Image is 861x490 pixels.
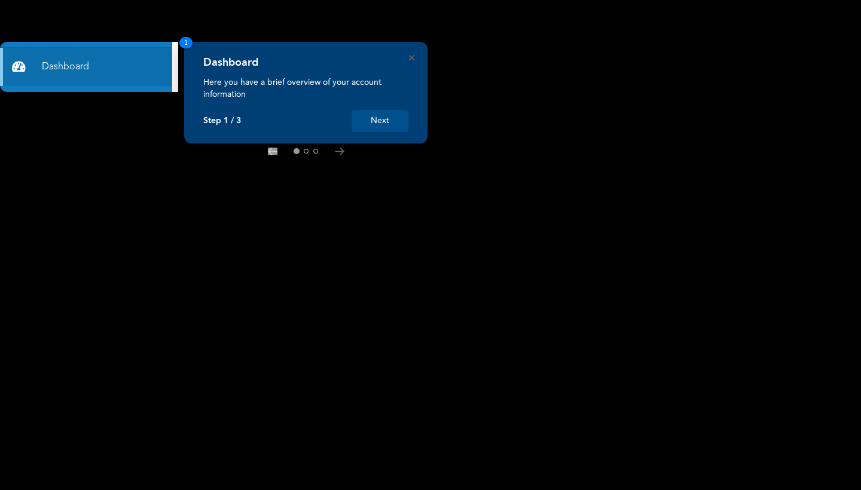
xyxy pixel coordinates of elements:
[352,110,408,132] button: Next
[203,56,258,69] h4: Dashboard
[203,116,241,126] p: Step 1 / 3
[203,76,408,100] p: Here you have a brief overview of your account information
[179,37,193,48] span: 1
[409,55,414,60] button: Close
